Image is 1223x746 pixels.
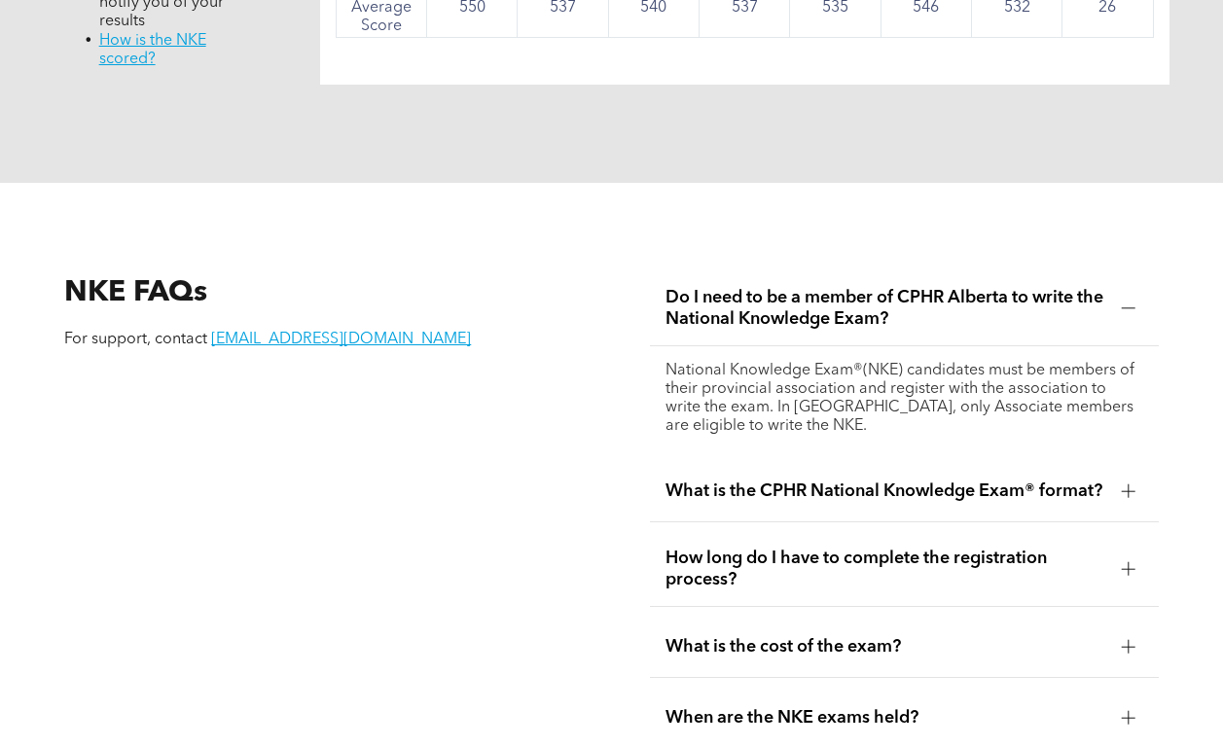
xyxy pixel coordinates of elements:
[211,332,471,347] a: [EMAIL_ADDRESS][DOMAIN_NAME]
[64,278,207,307] span: NKE FAQs
[665,548,1106,590] span: How long do I have to complete the registration process?
[64,332,207,347] span: For support, contact
[99,33,206,67] a: How is the NKE scored?
[665,480,1106,502] span: What is the CPHR National Knowledge Exam® format?
[665,636,1106,657] span: What is the cost of the exam?
[665,287,1106,330] span: Do I need to be a member of CPHR Alberta to write the National Knowledge Exam?
[665,362,1143,436] p: National Knowledge Exam®(NKE) candidates must be members of their provincial association and regi...
[665,707,1106,728] span: When are the NKE exams held?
